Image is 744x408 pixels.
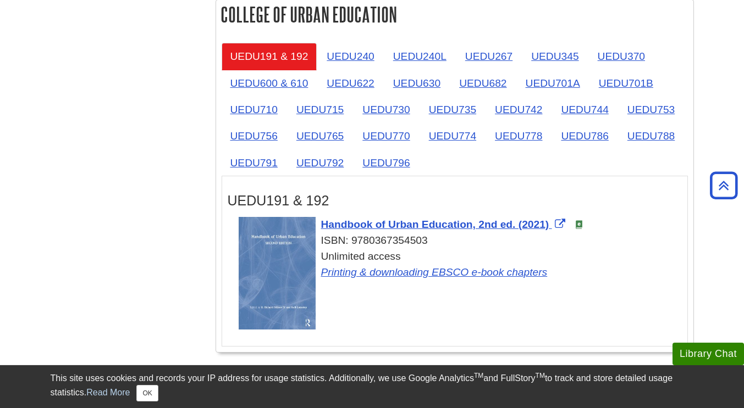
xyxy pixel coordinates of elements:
a: UEDU267 [456,43,521,70]
span: Handbook of Urban Education, 2nd ed. (2021) [321,219,549,230]
button: Close [136,385,158,401]
a: Back to Top [706,178,741,193]
img: e-Book [575,220,583,229]
a: UEDU753 [619,96,684,123]
a: UEDU191 & 192 [222,43,317,70]
a: Read More [86,388,130,397]
a: UEDU730 [354,96,418,123]
a: UEDU622 [318,70,383,97]
a: UEDU735 [420,96,485,123]
div: This site uses cookies and records your IP address for usage statistics. Additionally, we use Goo... [51,372,694,401]
a: UEDU240 [318,43,383,70]
a: UEDU701A [517,70,589,97]
a: UEDU765 [288,122,352,149]
a: UEDU600 & 610 [222,70,317,97]
a: UEDU370 [589,43,654,70]
sup: TM [536,372,545,379]
button: Library Chat [673,343,744,365]
a: UEDU715 [288,96,352,123]
a: UEDU788 [619,122,684,149]
a: UEDU742 [486,96,551,123]
a: UEDU770 [354,122,418,149]
a: UEDU744 [552,96,617,123]
h3: UEDU191 & 192 [228,193,682,209]
a: UEDU240L [384,43,455,70]
a: UEDU774 [420,122,485,149]
a: UEDU630 [384,70,449,97]
div: Unlimited access [239,249,682,281]
a: UEDU792 [288,149,352,176]
a: UEDU778 [486,122,551,149]
a: UEDU345 [522,43,587,70]
a: UEDU756 [222,122,286,149]
a: Link opens in new window [321,219,568,230]
a: UEDU791 [222,149,286,176]
a: UEDU786 [552,122,617,149]
a: UEDU710 [222,96,286,123]
img: Cover Art [239,217,316,329]
a: UEDU682 [450,70,515,97]
a: Link opens in new window [321,266,548,278]
a: UEDU701B [590,70,662,97]
sup: TM [474,372,483,379]
a: UEDU796 [354,149,418,176]
div: ISBN: 9780367354503 [239,233,682,249]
